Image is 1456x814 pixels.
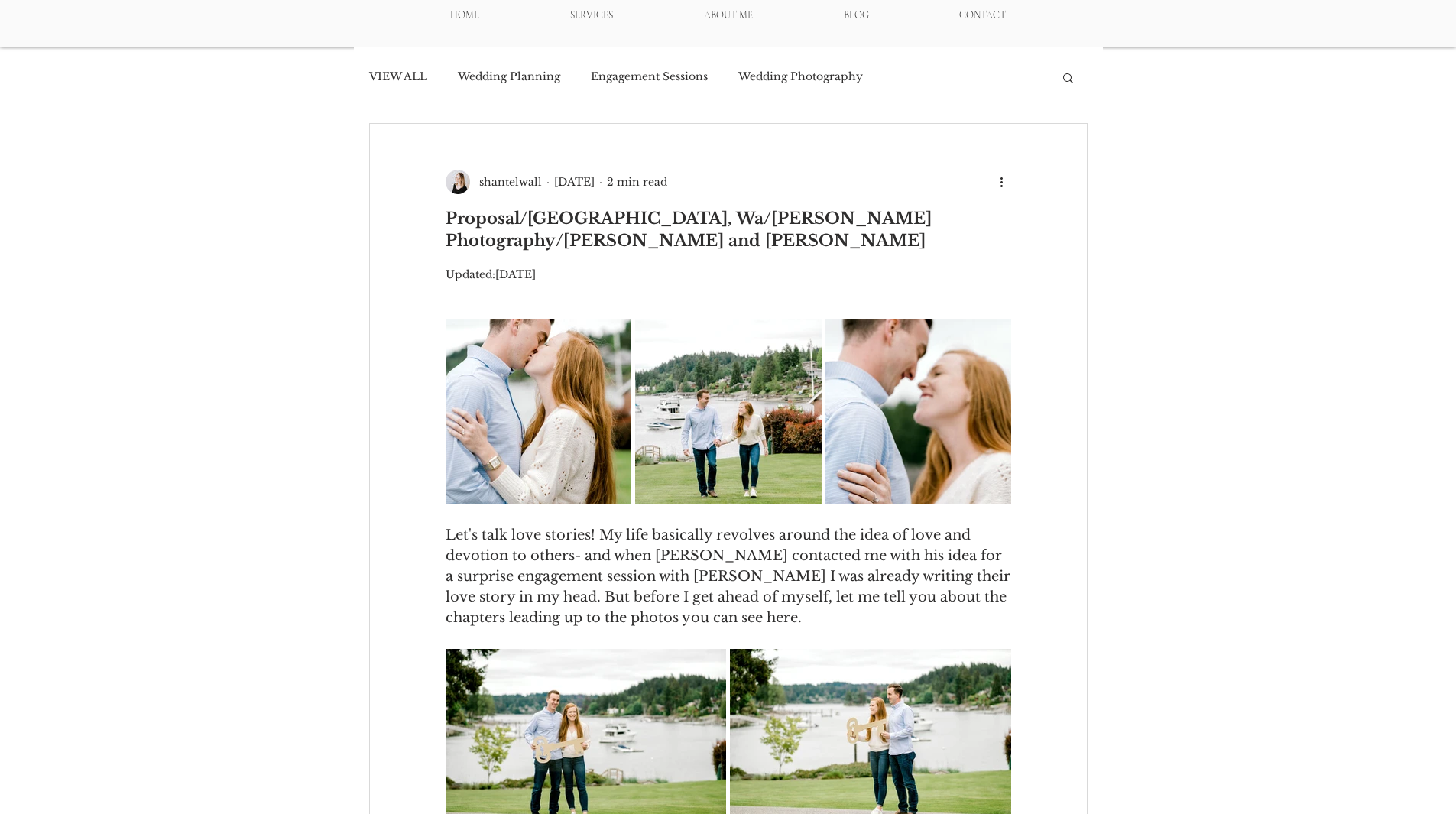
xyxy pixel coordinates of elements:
a: Wedding Photography [738,70,863,85]
span: Nov 9, 2023 [495,268,536,281]
a: VIEW ALL [369,70,427,85]
span: Let's talk love stories! My life basically revolves around the idea of love and devotion to other... [446,527,1014,626]
div: SERVICES [525,2,659,29]
nav: Blog [367,47,1046,108]
p: BLOG [836,2,877,29]
nav: Site [405,2,1052,29]
p: Updated: [446,267,1011,283]
a: Wedding Planning [458,70,560,85]
a: HOME [405,2,525,29]
a: CONTACT [914,2,1052,29]
a: ABOUT ME [659,2,799,29]
a: BLOG [799,2,914,29]
p: HOME [443,2,487,29]
span: Jun 30, 2021 [554,175,595,189]
p: ABOUT ME [696,2,760,29]
p: SERVICES [563,2,621,29]
div: Search [1061,71,1075,83]
a: Engagement Sessions [591,70,708,85]
p: CONTACT [952,2,1013,29]
h1: Proposal/[GEOGRAPHIC_DATA], Wa/[PERSON_NAME] Photography/[PERSON_NAME] and [PERSON_NAME] [446,208,1011,253]
button: More actions [993,173,1011,191]
span: 2 min read [607,175,667,189]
